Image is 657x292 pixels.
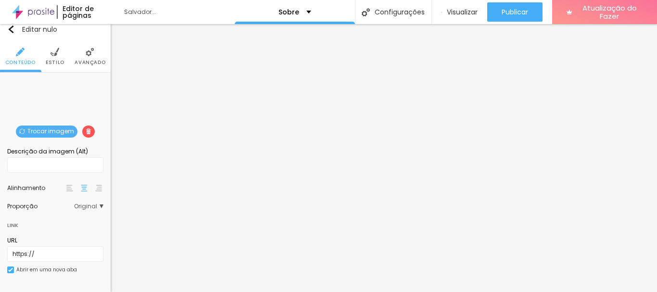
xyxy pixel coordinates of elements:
[74,202,97,210] font: Original
[375,7,425,17] font: Configurações
[86,48,94,56] img: Ícone
[86,128,91,134] img: Ícone
[7,214,103,231] div: Link
[111,24,657,292] iframe: Editor
[124,8,156,16] font: Salvador...
[27,127,74,135] font: Trocar imagem
[487,2,543,22] button: Publicar
[7,221,18,229] font: Link
[7,236,17,244] font: URL
[7,202,38,210] font: Proporção
[66,185,73,191] img: paragraph-left-align.svg
[278,7,299,17] font: Sobre
[95,185,102,191] img: paragraph-right-align.svg
[16,48,25,56] img: Ícone
[51,48,59,56] img: Ícone
[75,59,105,66] font: Avançado
[46,59,64,66] font: Estilo
[81,185,88,191] img: paragraph-center-align.svg
[362,8,370,16] img: Ícone
[502,7,528,17] font: Publicar
[16,266,77,273] font: Abrir em uma nova aba
[7,25,15,33] img: Ícone
[582,3,637,21] font: Atualização do Fazer
[432,2,487,22] button: Visualizar
[5,59,36,66] font: Conteúdo
[19,128,25,134] img: Ícone
[8,267,13,272] img: Ícone
[447,7,478,17] font: Visualizar
[63,4,94,20] font: Editor de páginas
[22,25,57,34] font: Editar nulo
[7,184,45,192] font: Alinhamento
[7,147,88,155] font: Descrição da imagem (Alt)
